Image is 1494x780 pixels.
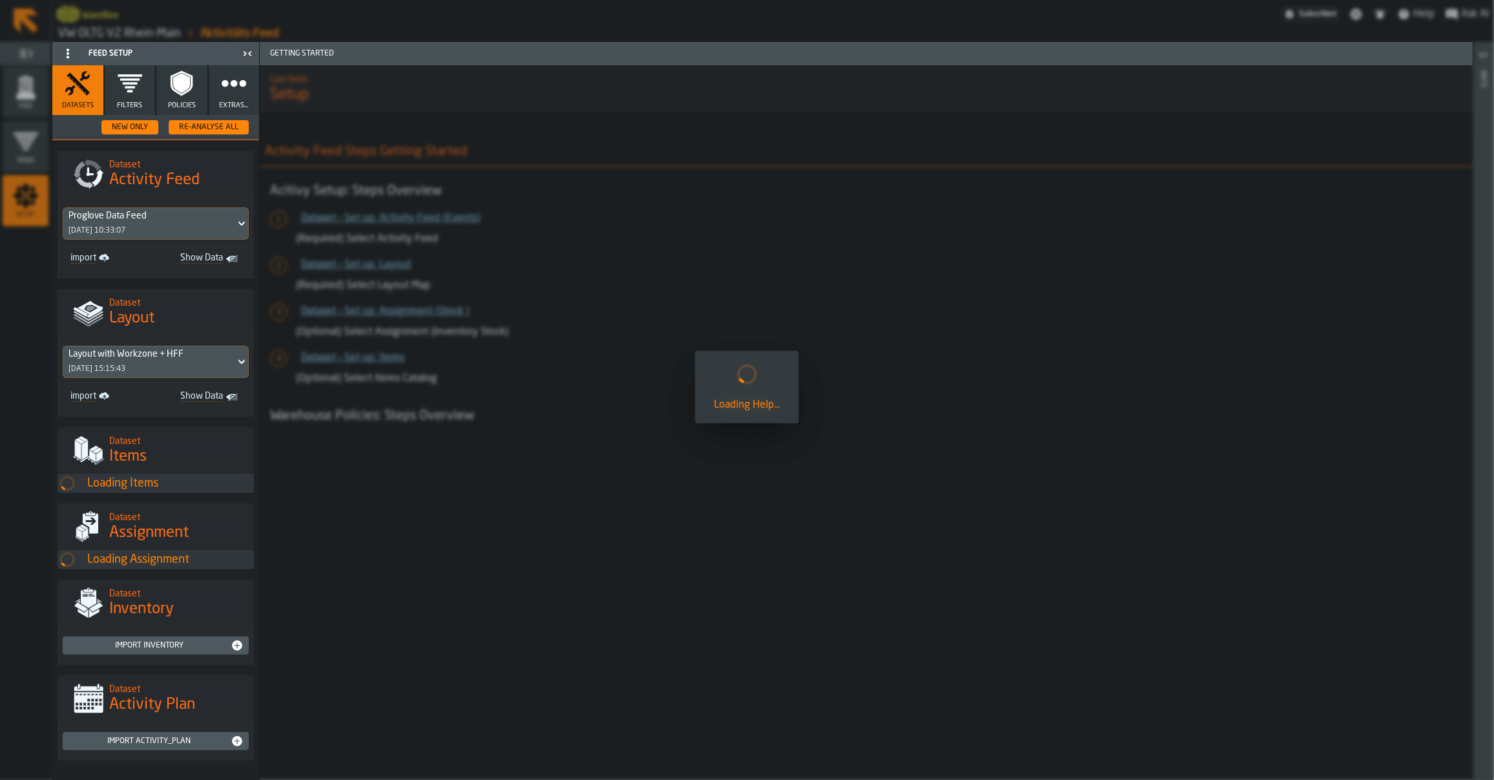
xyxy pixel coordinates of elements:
[109,170,200,191] span: Activity Feed
[161,388,246,406] a: toggle-dataset-table-Show Data
[101,120,158,134] button: button-New Only
[58,427,254,474] div: title-Items
[174,123,244,132] div: Re-Analyse All
[68,364,125,374] div: [DATE] 15:15:43
[68,211,230,221] div: DropdownMenuValue-587cc4f2-1640-4279-9df7-50441af3ac29
[109,447,147,467] span: Items
[109,510,244,523] h2: Sub Title
[109,682,244,695] h2: Sub Title
[58,503,254,550] div: title-Assignment
[109,695,195,715] span: Activity Plan
[109,157,244,170] h2: Sub Title
[265,49,1473,58] span: Getting Started
[65,388,151,406] a: link-to-/wh/i/44979e6c-6f66-405e-9874-c1e29f02a54a/import/layout/
[706,397,788,413] div: Loading Help...
[107,123,153,132] div: New Only
[68,349,230,359] div: DropdownMenuValue-5d7f1a8a-d4e3-43d4-ba7b-7b1ece2423b0
[68,226,125,235] div: [DATE] 10:33:07
[219,101,248,110] span: Extras...
[169,120,249,134] button: button-Re-Analyse All
[55,43,238,64] div: Feed Setup
[166,391,223,404] span: Show Data
[168,101,196,110] span: Policies
[52,115,259,140] h3: title-section-
[65,250,151,268] a: link-to-/wh/i/44979e6c-6f66-405e-9874-c1e29f02a54a/import/activity/
[68,737,231,746] div: Import ACTIVITY_PLAN
[109,599,174,620] span: Inventory
[63,207,249,240] div: DropdownMenuValue-587cc4f2-1640-4279-9df7-50441af3ac29[DATE] 10:33:07
[87,476,254,490] div: Loading Items
[63,346,249,378] div: DropdownMenuValue-5d7f1a8a-d4e3-43d4-ba7b-7b1ece2423b0[DATE] 15:15:43
[58,289,254,335] div: title-Layout
[109,586,244,599] h2: Sub Title
[58,151,254,197] div: title-Activity Feed
[238,46,257,61] label: button-toggle-Close me
[109,523,189,543] span: Assignment
[58,580,254,626] div: title-Inventory
[109,434,244,447] h2: Sub Title
[166,253,223,266] span: Show Data
[87,553,254,567] div: Loading Assignment
[117,101,142,110] span: Filters
[63,637,249,655] button: button-Import Inventory
[58,675,254,722] div: title-Activity Plan
[63,732,249,750] button: button-Import ACTIVITY_PLAN
[62,101,94,110] span: Datasets
[109,308,154,329] span: Layout
[109,295,244,308] h2: Sub Title
[68,641,231,650] div: Import Inventory
[161,250,246,268] a: toggle-dataset-table-Show Data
